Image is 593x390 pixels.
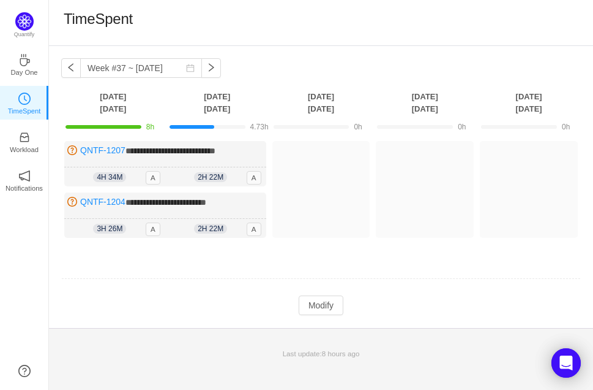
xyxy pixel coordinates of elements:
span: A [146,171,160,185]
i: icon: calendar [186,64,195,72]
div: Open Intercom Messenger [551,348,581,378]
span: 2h 22m [194,172,227,182]
th: [DATE] [DATE] [269,90,373,115]
span: 4h 34m [93,172,126,182]
a: icon: question-circle [18,365,31,377]
button: Modify [299,296,343,315]
span: 2h 22m [194,224,227,234]
span: 0h [354,123,362,131]
span: A [247,171,261,185]
th: [DATE] [DATE] [373,90,477,115]
a: QNTF-1204 [80,197,125,207]
img: Quantify [15,12,34,31]
p: Workload [10,144,39,155]
span: 0h [562,123,570,131]
h1: TimeSpent [64,10,133,28]
span: 8 hours ago [322,350,360,357]
i: icon: inbox [18,131,31,143]
a: icon: notificationNotifications [18,174,31,186]
a: QNTF-1207 [80,145,125,155]
p: Quantify [14,31,35,39]
a: icon: inboxWorkload [18,135,31,147]
img: 10320 [67,145,77,155]
span: Last update: [283,350,360,357]
span: 4.73h [250,123,269,131]
span: A [247,223,261,236]
span: 8h [146,123,154,131]
i: icon: clock-circle [18,93,31,105]
th: [DATE] [DATE] [61,90,165,115]
i: icon: notification [18,170,31,182]
input: Select a week [80,58,202,78]
img: 10320 [67,197,77,207]
button: icon: right [201,58,221,78]
span: 0h [458,123,466,131]
p: Notifications [6,183,43,194]
a: icon: clock-circleTimeSpent [18,96,31,109]
i: icon: coffee [18,54,31,66]
th: [DATE] [DATE] [477,90,581,115]
p: TimeSpent [8,105,41,117]
span: A [146,223,160,236]
button: icon: left [61,58,81,78]
a: icon: coffeeDay One [18,58,31,70]
span: 3h 26m [93,224,126,234]
p: Day One [10,67,37,78]
th: [DATE] [DATE] [165,90,269,115]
